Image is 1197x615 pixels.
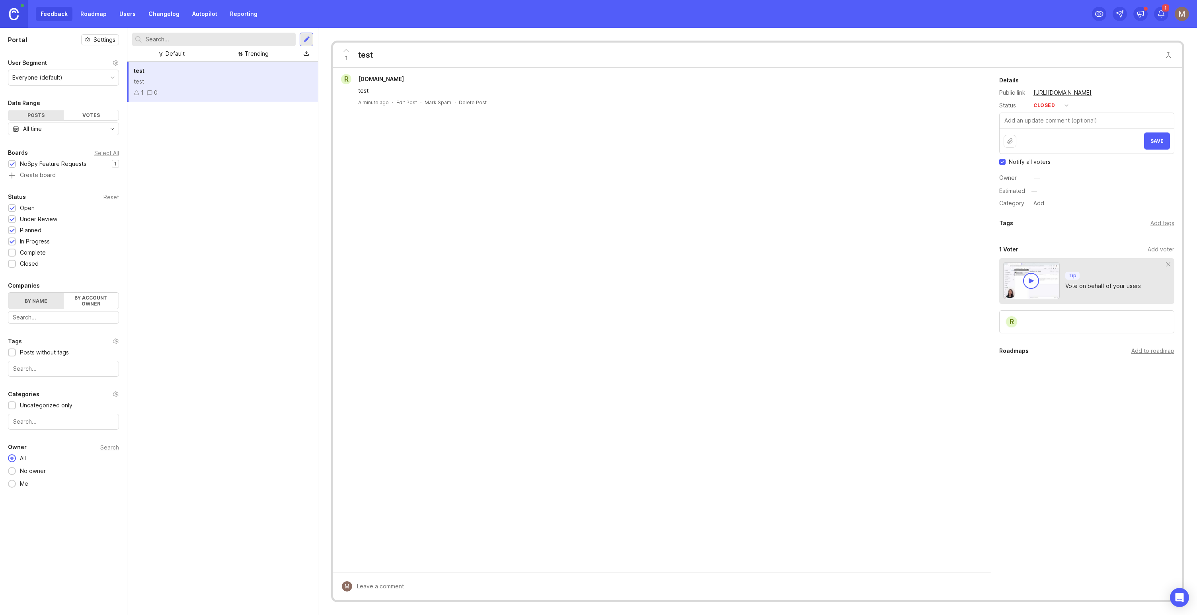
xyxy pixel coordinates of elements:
div: Posts without tags [20,348,69,357]
span: 1 [345,54,348,62]
label: By account owner [64,293,119,309]
button: Save [1144,132,1170,150]
a: testtest10 [127,62,318,102]
a: A minute ago [358,99,389,106]
div: · [392,99,393,106]
button: Close button [1160,47,1176,63]
div: — [1034,173,1040,182]
svg: toggle icon [106,126,119,132]
div: Add [1031,198,1047,208]
div: Default [166,49,185,58]
a: Autopilot [187,7,222,21]
button: Settings [81,34,119,45]
a: Changelog [144,7,184,21]
span: test [134,67,144,74]
div: Details [999,76,1019,85]
div: Under Review [20,215,57,224]
div: Open [20,204,35,212]
span: Save [1150,138,1164,144]
div: Reset [103,195,119,199]
div: 0 [154,88,158,97]
a: Users [115,7,140,21]
div: Roadmaps [999,346,1029,356]
div: Trending [245,49,269,58]
a: Reporting [225,7,262,21]
div: test [358,49,373,60]
input: Search... [13,417,114,426]
button: Mark Spam [425,99,451,106]
div: No owner [16,467,50,475]
h1: Portal [8,35,27,45]
span: 1 [1162,4,1169,12]
div: Add voter [1148,245,1174,254]
div: Category [999,199,1027,208]
div: Tags [8,337,22,346]
div: Select All [94,151,119,155]
div: Complete [20,248,46,257]
div: — [1029,186,1039,196]
div: Search [100,445,119,450]
div: 1 Voter [999,245,1018,254]
div: test [134,77,312,86]
a: r[DOMAIN_NAME] [336,74,410,84]
span: [DOMAIN_NAME] [358,76,404,82]
div: Edit Post [396,99,417,106]
a: Roadmap [76,7,111,21]
div: Vote on behalf of your users [1065,282,1141,290]
div: User Segment [8,58,47,68]
input: Checkbox to toggle notify voters [999,159,1006,165]
img: Mauricio André Cinelli [1175,7,1189,21]
div: 1 [141,88,144,97]
div: Owner [8,442,27,452]
div: r [1005,315,1018,328]
div: Open Intercom Messenger [1170,588,1189,607]
a: Add [1027,198,1047,208]
div: Estimated [999,188,1025,194]
div: All time [23,125,42,133]
div: All [16,454,30,463]
div: Posts [8,110,64,120]
div: Planned [20,226,41,235]
div: Tags [999,218,1013,228]
div: Votes [64,110,119,120]
input: Search... [146,35,292,44]
span: Notify all voters [1009,158,1051,166]
label: By name [8,293,64,309]
div: · [420,99,421,106]
div: Me [16,479,32,488]
input: Search... [13,364,114,373]
div: Date Range [8,98,40,108]
p: Tip [1068,272,1076,279]
button: Upload file [1004,135,1016,148]
img: video-thumbnail-vote-d41b83416815613422e2ca741bf692cc.jpg [1003,262,1060,299]
p: 1 [114,161,117,167]
div: Uncategorized only [20,401,72,410]
div: Status [8,192,26,202]
div: In Progress [20,237,50,246]
div: Public link [999,88,1027,97]
span: Settings [94,36,115,44]
div: closed [1033,101,1055,110]
div: Delete Post [459,99,487,106]
div: · [454,99,456,106]
div: NoSpy Feature Requests [20,160,86,168]
div: Boards [8,148,28,158]
div: Everyone (default) [12,73,62,82]
div: Closed [20,259,39,268]
a: Create board [8,172,119,179]
div: Categories [8,389,39,399]
div: Owner [999,173,1027,182]
img: Mauricio André Cinelli [342,581,352,592]
div: test [358,86,676,95]
div: Companies [8,281,40,290]
a: [URL][DOMAIN_NAME] [1031,88,1094,98]
div: r [341,74,351,84]
div: Add to roadmap [1131,346,1174,355]
img: Canny Home [9,8,19,20]
div: Status [999,101,1027,110]
input: Search... [13,313,114,322]
div: Add tags [1150,219,1174,228]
